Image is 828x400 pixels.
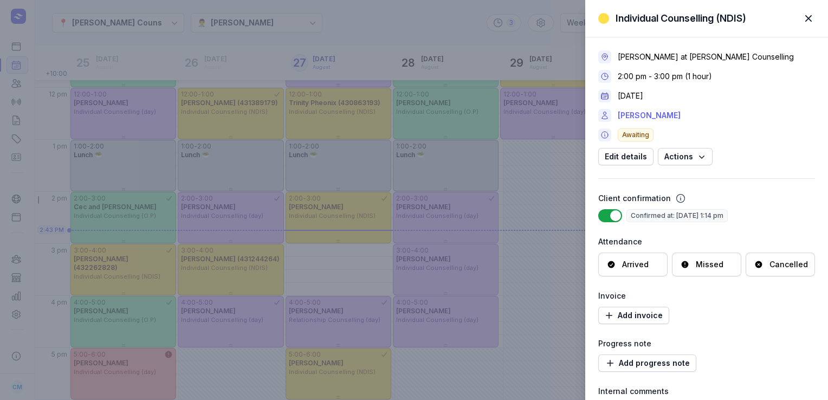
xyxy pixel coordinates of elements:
div: Progress note [598,337,815,350]
span: Awaiting [618,128,654,141]
button: Actions [658,148,713,165]
div: Cancelled [769,259,808,270]
div: [DATE] [618,91,643,101]
div: Internal comments [598,385,815,398]
span: Add progress note [605,357,690,370]
div: Arrived [622,259,649,270]
span: Confirmed at: [DATE] 1:14 pm [626,209,728,222]
div: Attendance [598,235,815,248]
div: 2:00 pm - 3:00 pm (1 hour) [618,71,712,82]
div: [PERSON_NAME] at [PERSON_NAME] Counselling [618,51,794,62]
span: Edit details [605,150,647,163]
div: Missed [696,259,723,270]
button: Edit details [598,148,654,165]
div: Client confirmation [598,192,671,205]
a: [PERSON_NAME] [618,109,681,122]
span: Actions [664,150,706,163]
div: Invoice [598,289,815,302]
div: Individual Counselling (NDIS) [616,12,746,25]
span: Add invoice [605,309,663,322]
